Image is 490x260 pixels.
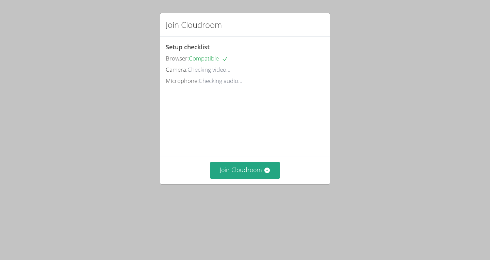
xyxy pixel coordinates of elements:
h2: Join Cloudroom [166,19,222,31]
span: Camera: [166,66,187,73]
span: Setup checklist [166,43,210,51]
span: Compatible [189,54,228,62]
span: Checking video... [187,66,230,73]
span: Microphone: [166,77,199,85]
button: Join Cloudroom [210,162,280,178]
span: Browser: [166,54,189,62]
span: Checking audio... [199,77,242,85]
